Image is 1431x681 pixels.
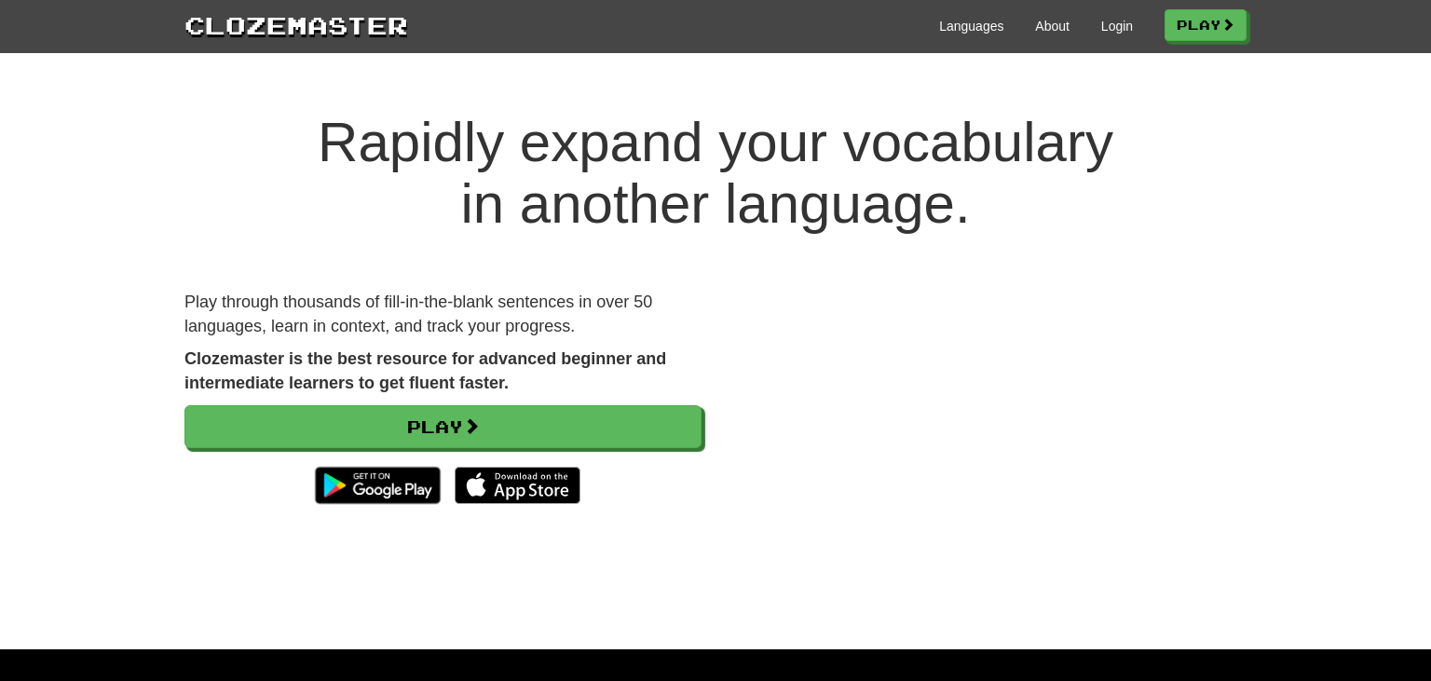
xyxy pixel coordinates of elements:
a: Play [184,405,702,448]
a: Login [1101,17,1133,35]
a: Clozemaster [184,7,408,42]
p: Play through thousands of fill-in-the-blank sentences in over 50 languages, learn in context, and... [184,291,702,338]
a: Languages [939,17,1003,35]
img: Get it on Google Play [306,457,450,513]
a: About [1035,17,1070,35]
img: Download_on_the_App_Store_Badge_US-UK_135x40-25178aeef6eb6b83b96f5f2d004eda3bffbb37122de64afbaef7... [455,467,580,504]
strong: Clozemaster is the best resource for advanced beginner and intermediate learners to get fluent fa... [184,349,666,392]
a: Play [1165,9,1247,41]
